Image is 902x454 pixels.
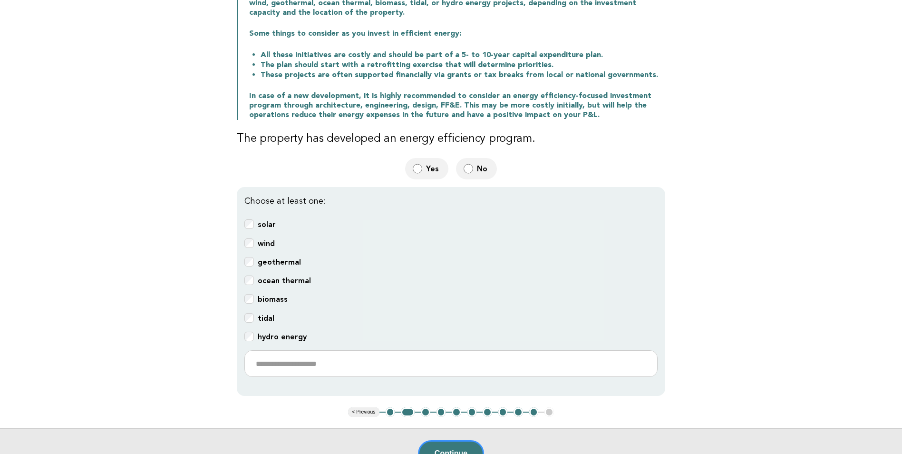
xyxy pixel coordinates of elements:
[258,257,301,266] b: geothermal
[237,131,665,147] h3: The property has developed an energy efficiency program.
[261,70,665,80] li: These projects are often supported financially via grants or tax breaks from local or national go...
[249,91,665,120] p: In case of a new development, it is highly recommended to consider an energy efficiency-focused i...
[249,29,665,39] p: Some things to consider as you invest in efficient energy:
[421,407,430,417] button: 3
[436,407,446,417] button: 4
[401,407,415,417] button: 2
[258,332,307,341] b: hydro energy
[258,295,288,304] b: biomass
[258,220,276,229] b: solar
[258,314,274,323] b: tidal
[244,195,658,208] p: Choose at least one:
[514,407,523,417] button: 9
[258,239,275,248] b: wind
[386,407,395,417] button: 1
[452,407,461,417] button: 5
[483,407,492,417] button: 7
[529,407,539,417] button: 10
[467,407,477,417] button: 6
[348,407,379,417] button: < Previous
[498,407,508,417] button: 8
[261,50,665,60] li: All these initiatives are costly and should be part of a 5- to 10-year capital expenditure plan.
[413,164,422,174] input: Yes
[258,276,311,285] b: ocean thermal
[426,164,441,174] span: Yes
[464,164,473,174] input: No
[477,164,489,174] span: No
[261,60,665,70] li: The plan should start with a retrofitting exercise that will determine priorities.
